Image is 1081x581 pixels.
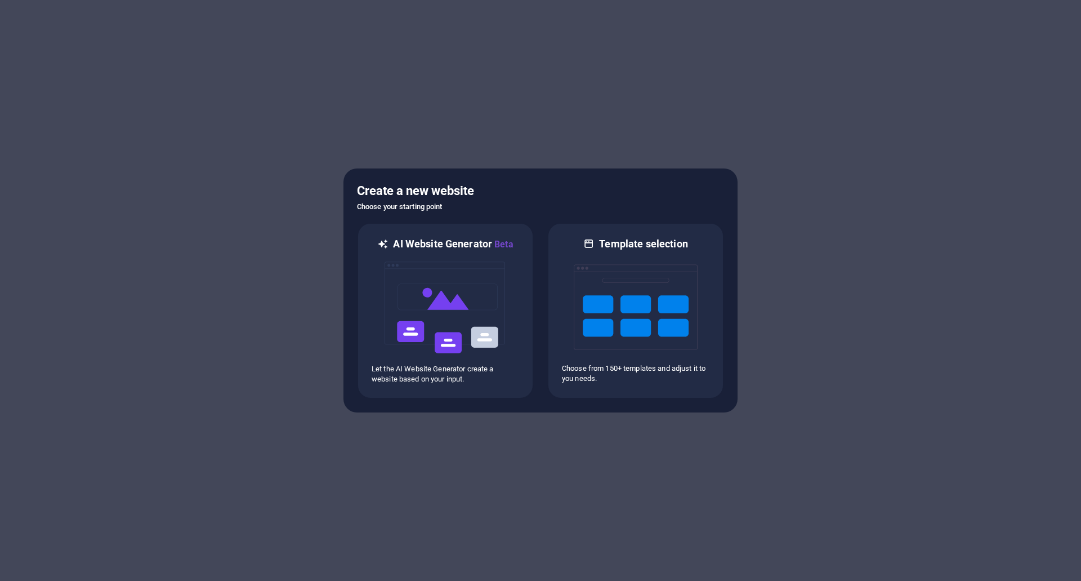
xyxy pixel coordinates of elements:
[492,239,513,250] span: Beta
[357,223,534,399] div: AI Website GeneratorBetaaiLet the AI Website Generator create a website based on your input.
[372,364,519,384] p: Let the AI Website Generator create a website based on your input.
[357,182,724,200] h5: Create a new website
[383,251,507,364] img: ai
[599,237,687,251] h6: Template selection
[357,200,724,214] h6: Choose your starting point
[547,223,724,399] div: Template selectionChoose from 150+ templates and adjust it to you needs.
[393,237,513,251] h6: AI Website Generator
[562,363,709,384] p: Choose from 150+ templates and adjust it to you needs.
